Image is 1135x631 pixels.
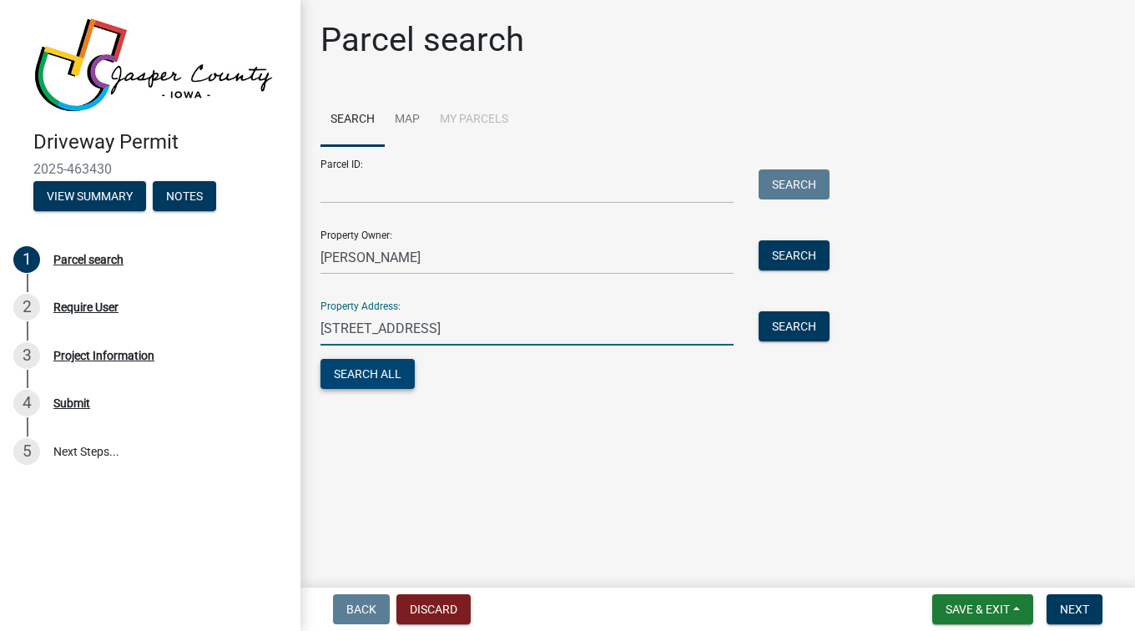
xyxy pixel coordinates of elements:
span: Next [1060,603,1089,616]
div: 5 [13,438,40,465]
div: Require User [53,301,119,313]
wm-modal-confirm: Notes [153,190,216,204]
div: 3 [13,342,40,369]
button: Search All [320,359,415,389]
span: 2025-463430 [33,161,267,177]
div: Project Information [53,350,154,361]
button: Save & Exit [932,594,1033,624]
div: Parcel search [53,254,124,265]
span: Save & Exit [946,603,1010,616]
div: 1 [13,246,40,273]
span: Back [346,603,376,616]
button: Discard [396,594,471,624]
wm-modal-confirm: Summary [33,190,146,204]
button: View Summary [33,181,146,211]
button: Back [333,594,390,624]
a: Search [320,93,385,147]
div: 2 [13,294,40,321]
h1: Parcel search [320,20,524,60]
button: Search [759,311,830,341]
a: Map [385,93,430,147]
button: Next [1047,594,1102,624]
div: 4 [13,390,40,416]
img: Jasper County, Iowa [33,18,274,113]
button: Search [759,169,830,199]
button: Search [759,240,830,270]
button: Notes [153,181,216,211]
h4: Driveway Permit [33,130,287,154]
div: Submit [53,397,90,409]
